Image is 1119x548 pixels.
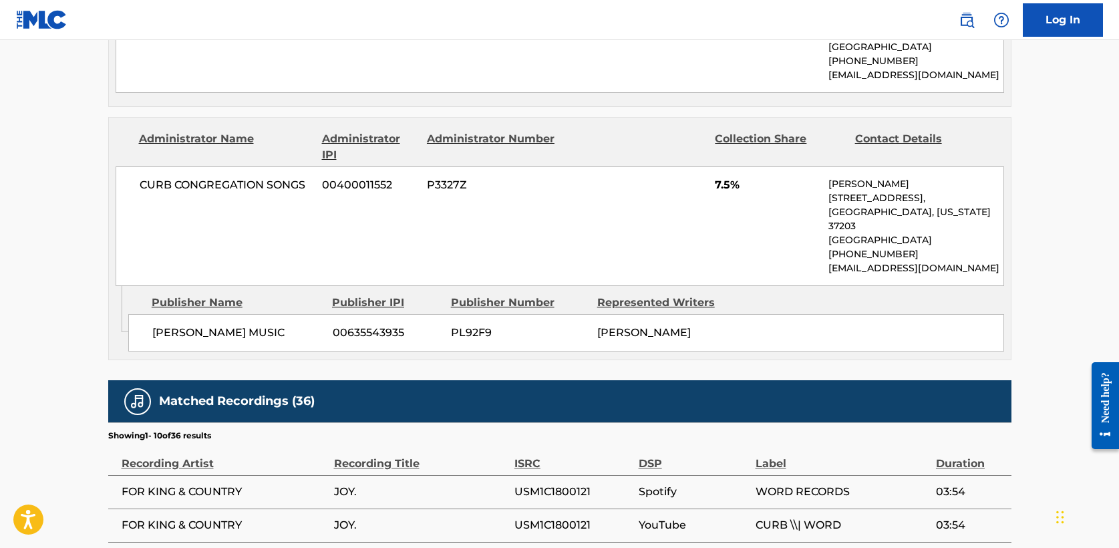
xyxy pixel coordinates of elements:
div: Administrator Name [139,131,312,163]
div: Represented Writers [597,295,734,311]
img: Matched Recordings [130,394,146,410]
img: search [959,12,975,28]
img: help [993,12,1009,28]
div: Help [988,7,1015,33]
span: P3327Z [427,177,556,193]
div: Publisher Number [451,295,587,311]
span: USM1C1800121 [514,484,632,500]
p: Showing 1 - 10 of 36 results [108,430,211,442]
p: [PHONE_NUMBER] [828,247,1003,261]
span: CURB \\| WORD [756,517,929,533]
iframe: Resource Center [1082,352,1119,460]
span: 00400011552 [322,177,417,193]
span: PL92F9 [451,325,587,341]
span: [PERSON_NAME] MUSIC [152,325,323,341]
div: Recording Title [334,442,508,472]
span: 7.5% [715,177,818,193]
p: [EMAIL_ADDRESS][DOMAIN_NAME] [828,261,1003,275]
div: Administrator Number [427,131,556,163]
p: [PHONE_NUMBER] [828,54,1003,68]
a: Public Search [953,7,980,33]
p: [GEOGRAPHIC_DATA], [US_STATE] 37203 [828,205,1003,233]
img: MLC Logo [16,10,67,29]
iframe: Chat Widget [1052,484,1119,548]
span: JOY. [334,517,508,533]
h5: Matched Recordings (36) [159,394,315,409]
span: JOY. [334,484,508,500]
div: ISRC [514,442,632,472]
span: 03:54 [936,517,1005,533]
div: Duration [936,442,1005,472]
div: Administrator IPI [322,131,417,163]
span: YouTube [639,517,749,533]
span: [PERSON_NAME] [597,326,691,339]
div: Publisher IPI [332,295,441,311]
span: FOR KING & COUNTRY [122,484,327,500]
p: [EMAIL_ADDRESS][DOMAIN_NAME] [828,68,1003,82]
p: [STREET_ADDRESS], [828,191,1003,205]
div: Label [756,442,929,472]
p: [PERSON_NAME] [828,177,1003,191]
div: Drag [1056,497,1064,537]
div: DSP [639,442,749,472]
span: WORD RECORDS [756,484,929,500]
span: 03:54 [936,484,1005,500]
p: [GEOGRAPHIC_DATA] [828,233,1003,247]
span: FOR KING & COUNTRY [122,517,327,533]
div: Contact Details [855,131,985,163]
div: Recording Artist [122,442,327,472]
p: [GEOGRAPHIC_DATA] [828,40,1003,54]
span: 00635543935 [333,325,441,341]
div: Collection Share [715,131,844,163]
a: Log In [1023,3,1103,37]
span: CURB CONGREGATION SONGS [140,177,313,193]
span: Spotify [639,484,749,500]
div: Publisher Name [152,295,322,311]
span: USM1C1800121 [514,517,632,533]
